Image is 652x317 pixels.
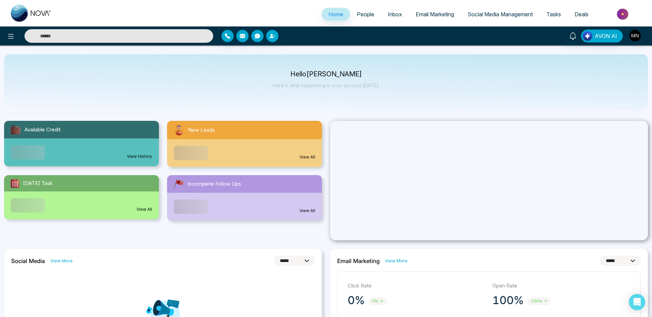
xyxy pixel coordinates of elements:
[328,11,343,18] span: Home
[629,294,645,310] div: Open Intercom Messenger
[568,8,595,21] a: Deals
[492,282,630,290] p: Open Rate
[546,11,561,18] span: Tasks
[173,124,185,136] img: newLeads.svg
[348,282,486,290] p: Click Rate
[50,258,73,264] a: View More
[595,32,617,40] span: AVON AI
[11,258,45,264] h2: Social Media
[300,208,315,214] a: View All
[127,153,152,160] a: View History
[24,126,60,134] span: Available Credit
[629,30,641,41] img: User Avatar
[350,8,381,21] a: People
[599,6,648,22] img: Market-place.gif
[163,121,326,167] a: New LeadsView All
[581,30,623,42] button: AVON AI
[188,126,215,134] span: New Leads
[337,258,380,264] h2: Email Marketing
[468,11,533,18] span: Social Media Management
[583,31,592,41] img: Lead Flow
[540,8,568,21] a: Tasks
[528,297,551,305] span: 100%
[575,11,588,18] span: Deals
[300,154,315,160] a: View All
[163,175,326,221] a: Incomplete Follow UpsView All
[409,8,461,21] a: Email Marketing
[10,178,20,189] img: todayTask.svg
[137,206,152,212] a: View All
[369,297,387,305] span: 0%
[273,82,380,88] p: Here's what happening in your account [DATE].
[273,71,380,77] p: Hello [PERSON_NAME]
[10,124,22,136] img: availableCredit.svg
[348,294,365,307] p: 0%
[381,8,409,21] a: Inbox
[322,8,350,21] a: Home
[187,180,241,188] span: Incomplete Follow Ups
[388,11,402,18] span: Inbox
[461,8,540,21] a: Social Media Management
[357,11,374,18] span: People
[385,258,407,264] a: View More
[11,5,52,22] img: Nova CRM Logo
[173,178,185,190] img: followUps.svg
[23,180,53,187] span: [DATE] Task
[492,294,524,307] p: 100%
[416,11,454,18] span: Email Marketing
